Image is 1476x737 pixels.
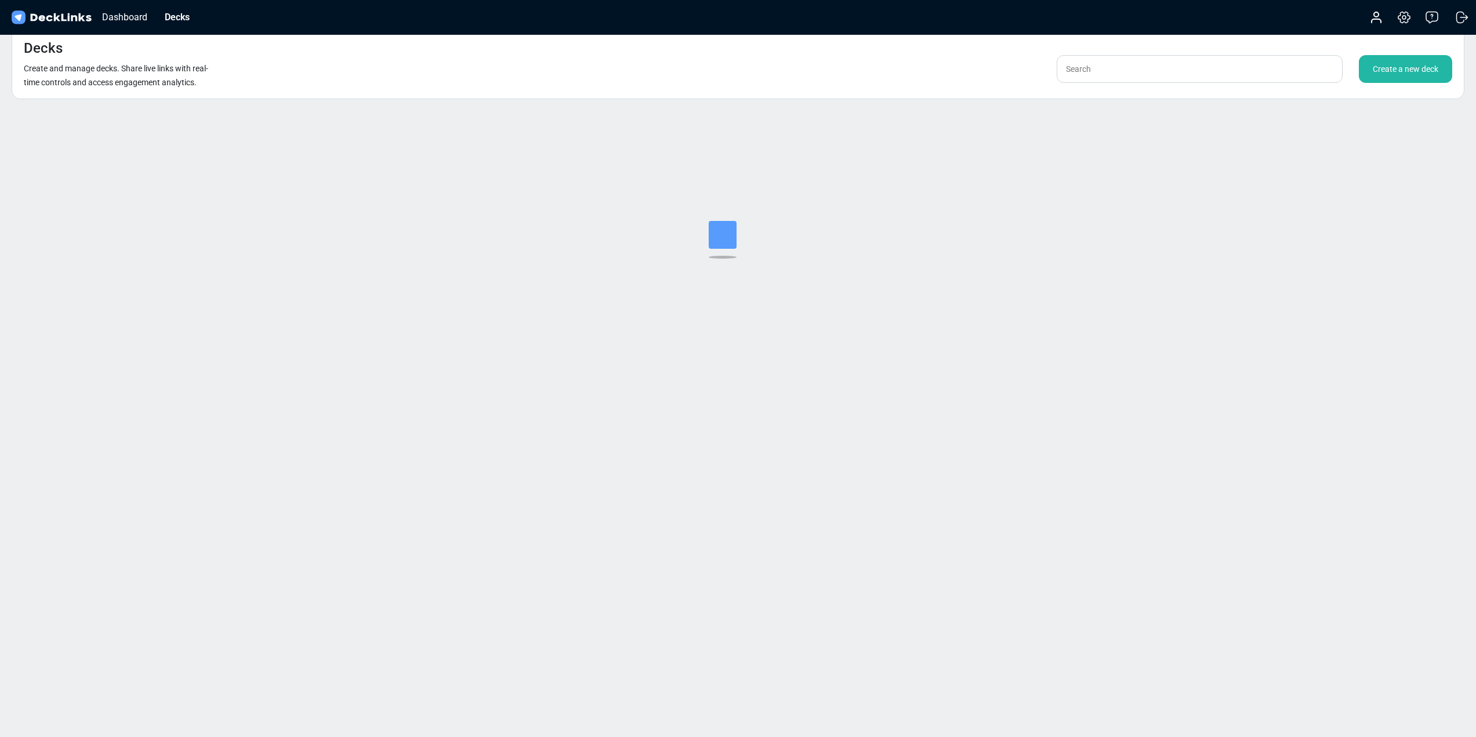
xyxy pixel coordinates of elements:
[24,40,63,57] h4: Decks
[159,10,195,24] div: Decks
[24,64,208,87] small: Create and manage decks. Share live links with real-time controls and access engagement analytics.
[96,10,153,24] div: Dashboard
[9,9,93,26] img: DeckLinks
[1057,55,1343,83] input: Search
[1359,55,1452,83] div: Create a new deck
